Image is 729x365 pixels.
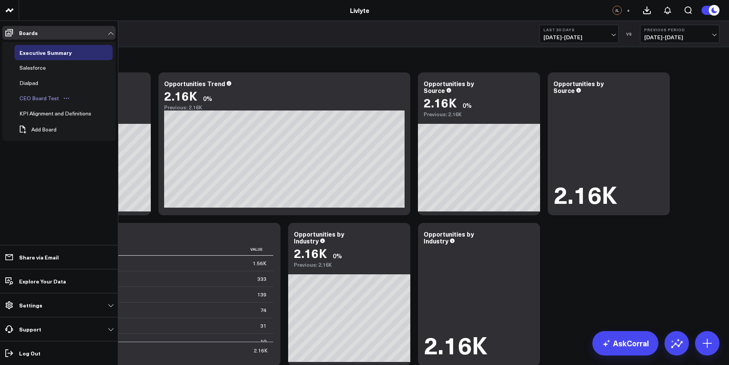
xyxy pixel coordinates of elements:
[592,331,658,355] a: AskCorral
[463,101,472,109] div: 0%
[15,60,62,75] a: SalesforceOpen board menu
[15,75,55,91] a: DialpadOpen board menu
[539,25,619,43] button: Last 30 Days[DATE]-[DATE]
[254,347,268,354] div: 2.16K
[18,109,93,118] div: KPI Alignment and Definitions
[424,230,474,245] div: Opportunities by Industry
[111,243,273,256] th: Value
[203,94,212,102] div: 0%
[19,278,66,284] p: Explore Your Data
[19,30,38,36] p: Boards
[19,302,42,308] p: Settings
[18,63,48,72] div: Salesforce
[164,89,197,102] div: 2.16K
[260,338,266,345] div: 10
[544,34,614,40] span: [DATE] - [DATE]
[19,350,40,356] p: Log Out
[424,111,534,117] div: Previous: 2.16K
[15,45,88,60] a: Executive SummaryOpen board menu
[640,25,719,43] button: Previous Period[DATE]-[DATE]
[257,275,266,283] div: 333
[164,79,225,88] div: Opportunities Trend
[260,306,266,314] div: 74
[627,8,630,13] span: +
[2,346,116,360] a: Log Out
[623,32,636,36] div: VS
[253,259,266,267] div: 1.56K
[544,27,614,32] b: Last 30 Days
[15,91,75,106] a: CEO Board TestOpen board menu
[31,126,56,133] span: Add Board
[61,95,72,101] button: Open board menu
[18,94,61,103] div: CEO Board Test
[644,27,715,32] b: Previous Period
[333,251,342,260] div: 0%
[18,48,74,57] div: Executive Summary
[294,246,327,260] div: 2.16K
[624,6,633,15] button: +
[613,6,622,15] div: JL
[15,121,60,138] button: Add Board
[260,322,266,330] div: 31
[553,182,617,206] div: 2.16K
[294,262,405,268] div: Previous: 2.16K
[19,254,59,260] p: Share via Email
[644,34,715,40] span: [DATE] - [DATE]
[424,96,457,109] div: 2.16K
[19,326,41,332] p: Support
[424,333,487,356] div: 2.16K
[15,106,108,121] a: KPI Alignment and DefinitionsOpen board menu
[350,6,369,14] a: Livlyte
[257,291,266,298] div: 139
[553,79,604,94] div: Opportunities by Source
[424,79,474,94] div: Opportunities by Source
[294,230,344,245] div: Opportunities by Industry
[18,78,40,88] div: Dialpad
[164,104,405,110] div: Previous: 2.16K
